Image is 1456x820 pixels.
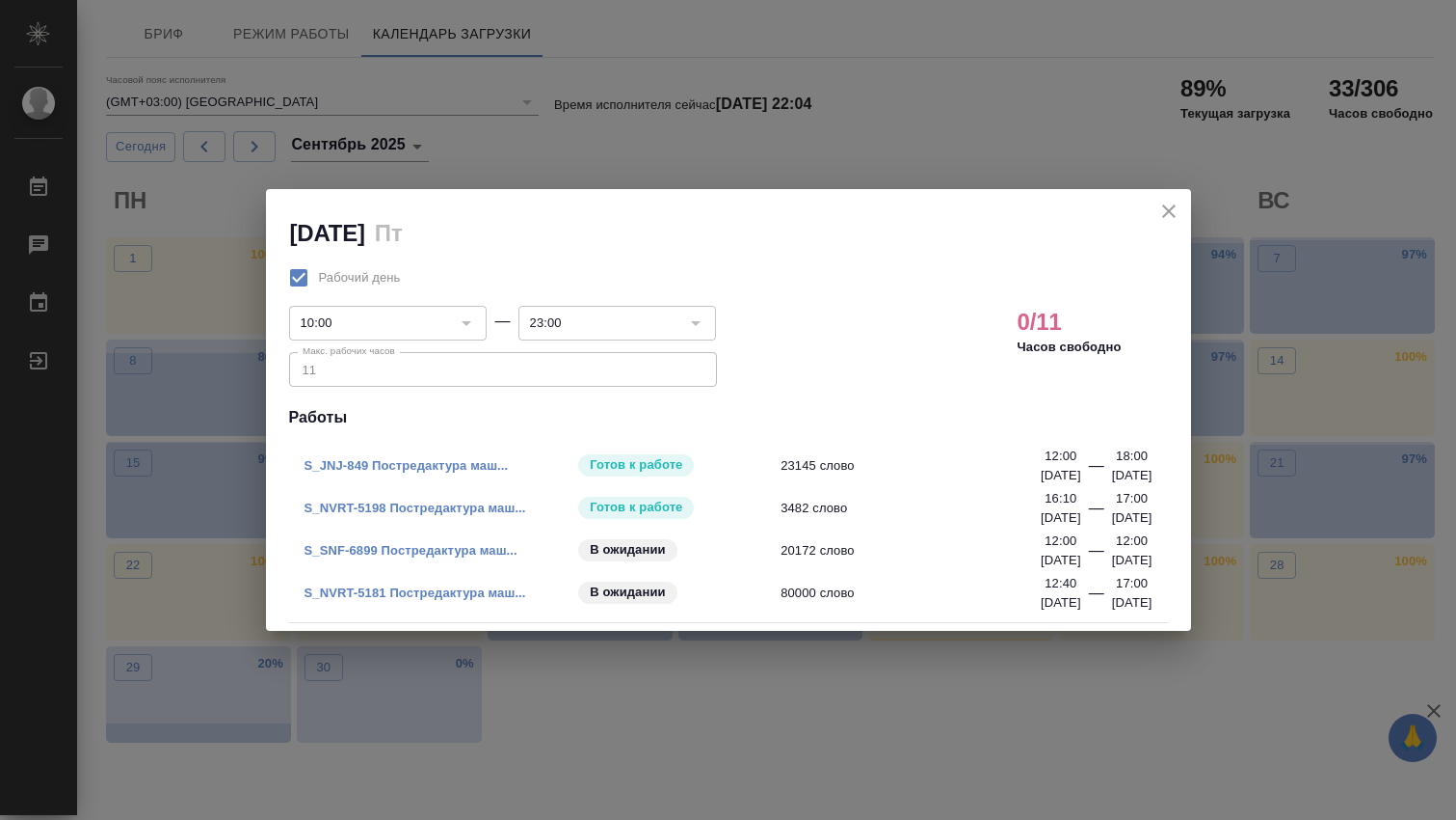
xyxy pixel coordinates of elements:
p: 12:00 [1116,532,1148,551]
p: [DATE] [1112,551,1152,570]
span: Рабочий день [319,268,401,287]
p: [DATE] [1041,466,1081,485]
a: S_SNF-6899 Постредактура маш... [304,543,517,558]
p: 17:00 [1116,574,1148,593]
p: [DATE] [1041,551,1081,570]
p: [DATE] [1041,593,1081,613]
div: — [1089,497,1104,528]
p: 16:10 [1045,489,1076,508]
div: — [494,310,510,333]
p: 12:00 [1045,532,1076,551]
h2: Пт [375,220,403,246]
div: — [1089,454,1104,485]
p: 18:00 [1116,447,1148,466]
p: В ожидании [590,583,666,602]
a: S_NVRT-5181 Постредактура маш... [304,586,526,600]
p: В ожидании [590,540,666,560]
h2: [DATE] [290,220,365,246]
p: 17:00 [1116,489,1148,508]
div: — [1089,539,1104,570]
p: [DATE] [1112,466,1152,485]
p: [DATE] [1041,508,1081,528]
div: — [1089,582,1104,613]
p: [DATE] [1112,508,1152,528]
span: 23145 слово [781,456,1053,476]
h2: 0/11 [1018,307,1062,338]
p: [DATE] [1112,593,1152,613]
p: Готов к работе [590,498,682,517]
button: close [1154,197,1183,226]
a: S_NVRT-5198 Постредактура маш... [304,501,526,515]
p: Часов свободно [1018,338,1122,357]
span: 20172 слово [781,541,1053,560]
p: 12:40 [1045,574,1076,593]
p: 12:00 [1045,447,1076,466]
h4: Работы [289,406,1168,429]
span: 80000 слово [781,584,1053,603]
span: 3482 слово [781,499,1053,518]
a: S_JNJ-849 Постредактура маш... [304,458,509,473]
p: Готов к работе [590,455,682,475]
